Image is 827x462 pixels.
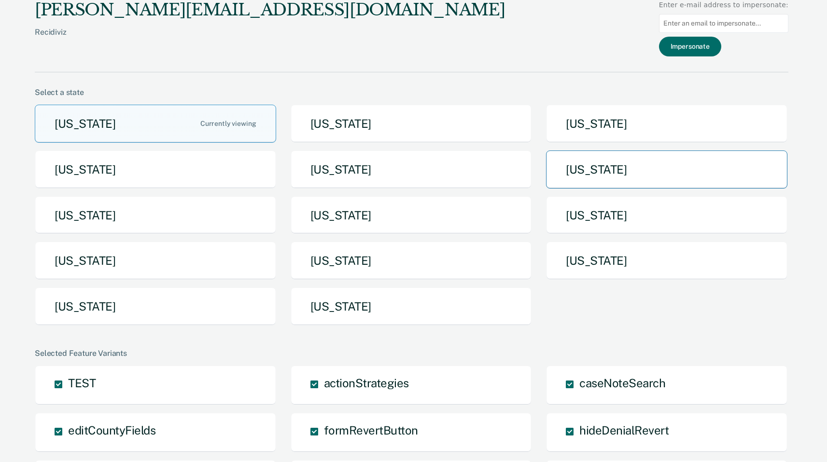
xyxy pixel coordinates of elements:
[68,376,96,390] span: TEST
[324,423,418,437] span: formRevertButton
[546,196,787,234] button: [US_STATE]
[291,242,532,280] button: [US_STATE]
[35,242,276,280] button: [US_STATE]
[579,376,665,390] span: caseNoteSearch
[579,423,669,437] span: hideDenialRevert
[35,27,505,52] div: Recidiviz
[291,287,532,326] button: [US_STATE]
[546,242,787,280] button: [US_STATE]
[659,37,721,56] button: Impersonate
[35,150,276,189] button: [US_STATE]
[35,196,276,234] button: [US_STATE]
[35,287,276,326] button: [US_STATE]
[291,150,532,189] button: [US_STATE]
[291,105,532,143] button: [US_STATE]
[68,423,155,437] span: editCountyFields
[546,105,787,143] button: [US_STATE]
[324,376,409,390] span: actionStrategies
[35,349,788,358] div: Selected Feature Variants
[659,14,788,33] input: Enter an email to impersonate...
[291,196,532,234] button: [US_STATE]
[35,88,788,97] div: Select a state
[35,105,276,143] button: [US_STATE]
[546,150,787,189] button: [US_STATE]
